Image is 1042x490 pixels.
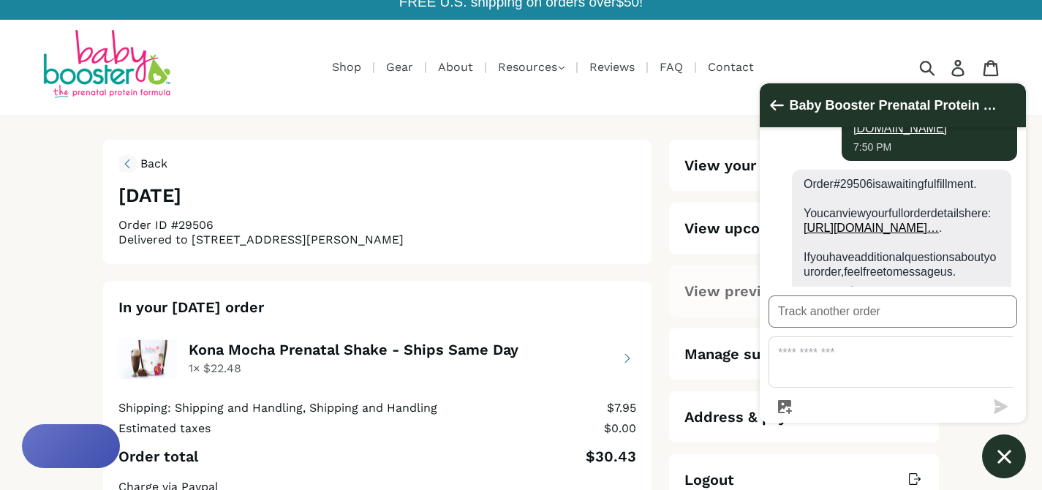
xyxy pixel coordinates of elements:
a: Address & payment details [669,391,939,442]
inbox-online-store-chat: Shopify online store chat [755,83,1030,478]
a: Reviews [582,58,642,76]
span: View your next order [684,155,836,176]
span: $30.43 [586,448,636,465]
span: Back [118,155,167,173]
span: View previous orders [684,281,838,301]
span: $7.95 [607,401,636,415]
span: Address & payment details [684,407,879,427]
span: Estimated taxes [118,421,211,435]
a: About [431,58,480,76]
span: Delivered to [STREET_ADDRESS][PERSON_NAME] [118,233,404,246]
a: View your next order [669,140,939,191]
span: Order total [118,448,198,465]
a: View previous orders [669,265,939,317]
a: Gear [379,58,420,76]
img: Baby Booster Prenatal Protein Supplements [40,30,172,101]
a: FAQ [652,58,690,76]
span: View upcoming orders [684,218,846,238]
span: [DATE] [118,184,181,206]
span: Back [140,157,167,170]
button: Rewards [22,424,120,468]
input: Search [924,51,964,83]
button: Resources [491,56,572,78]
span: In your [DATE] order [118,298,264,316]
span: Logout [684,470,734,490]
div: Order ID #29506 [118,219,214,231]
span: Manage subscriptions [684,344,842,364]
a: Contact [701,58,761,76]
a: Shop [325,58,369,76]
span: Shipping: Shipping and Handling, Shipping and Handling [118,401,437,415]
span: $0.00 [604,421,636,435]
a: Manage subscriptions [669,328,939,380]
a: View upcoming orders [669,203,939,254]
